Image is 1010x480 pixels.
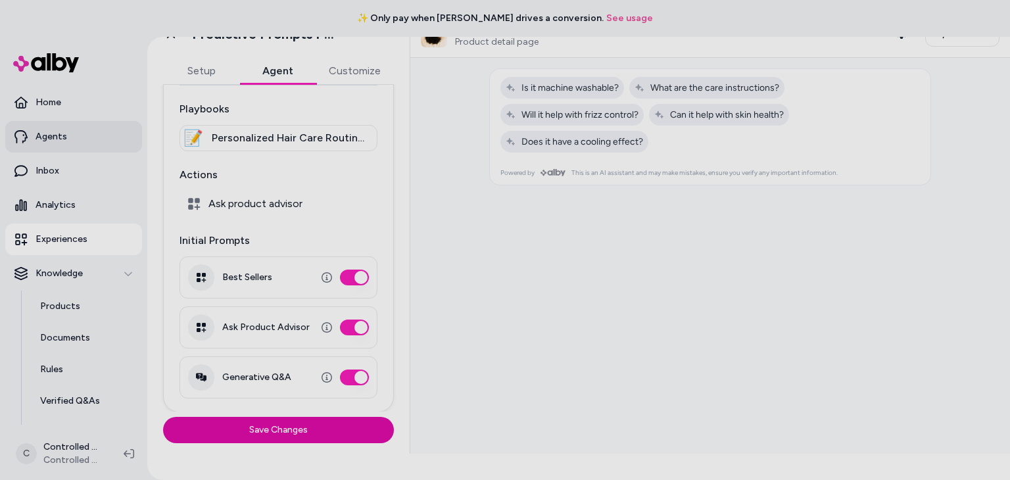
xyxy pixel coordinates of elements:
span: Ask product advisor [208,197,302,210]
p: Products [40,300,80,313]
a: See usage [606,12,653,25]
p: Home [36,96,61,109]
span: Product detail page [455,36,539,48]
p: Knowledge [36,267,83,280]
p: Inbox [36,164,59,178]
div: 📝 [183,128,204,149]
a: Agents [5,121,142,153]
span: ✨ Only pay when [PERSON_NAME] drives a conversion. [357,12,604,25]
img: alby Logo [13,53,79,72]
label: Generative Q&A [222,372,291,383]
button: CControlled Chaos ShopifyControlled Chaos [8,433,113,475]
p: Agents [36,130,67,143]
span: Controlled Chaos [43,454,103,467]
p: Playbooks [180,101,377,117]
a: Experiences [5,224,142,255]
a: Analytics [5,189,142,221]
p: Verified Q&As [40,395,100,408]
a: Products [27,291,142,322]
button: Agent [239,58,316,84]
p: Initial Prompts [180,233,377,249]
a: Reviews [27,417,142,448]
a: Documents [27,322,142,354]
button: Setup [163,58,239,84]
button: Knowledge [5,258,142,289]
button: Customize [316,58,394,84]
p: Controlled Chaos Shopify [43,441,103,454]
p: Experiences [36,233,87,246]
a: Home [5,87,142,118]
p: Documents [40,331,90,345]
label: Best Sellers [222,272,272,283]
p: Actions [180,167,377,183]
span: Personalized Hair Care Routine Recommendation [212,130,369,146]
p: Rules [40,363,63,376]
a: Inbox [5,155,142,187]
a: Verified Q&As [27,385,142,417]
span: C [16,443,37,464]
label: Ask Product Advisor [222,322,310,333]
a: Rules [27,354,142,385]
p: Analytics [36,199,76,212]
button: Save Changes [163,417,394,443]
